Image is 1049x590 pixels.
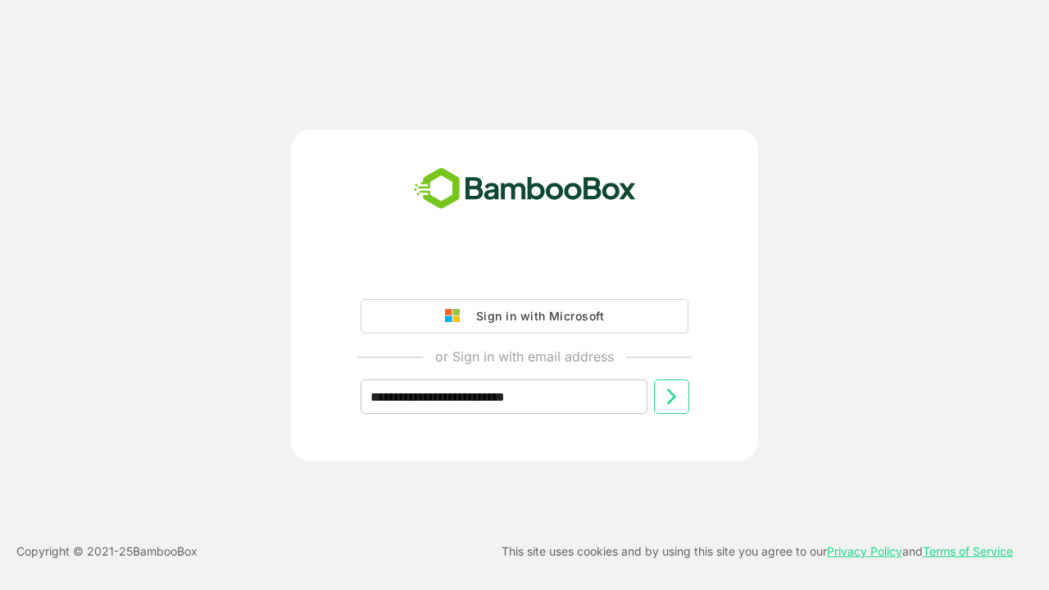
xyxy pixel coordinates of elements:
[405,162,645,216] img: bamboobox
[435,347,614,366] p: or Sign in with email address
[361,299,688,334] button: Sign in with Microsoft
[16,542,198,561] p: Copyright © 2021- 25 BambooBox
[827,544,902,558] a: Privacy Policy
[445,309,468,324] img: google
[502,542,1013,561] p: This site uses cookies and by using this site you agree to our and
[352,253,697,289] iframe: Sign in with Google Button
[923,544,1013,558] a: Terms of Service
[468,306,604,327] div: Sign in with Microsoft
